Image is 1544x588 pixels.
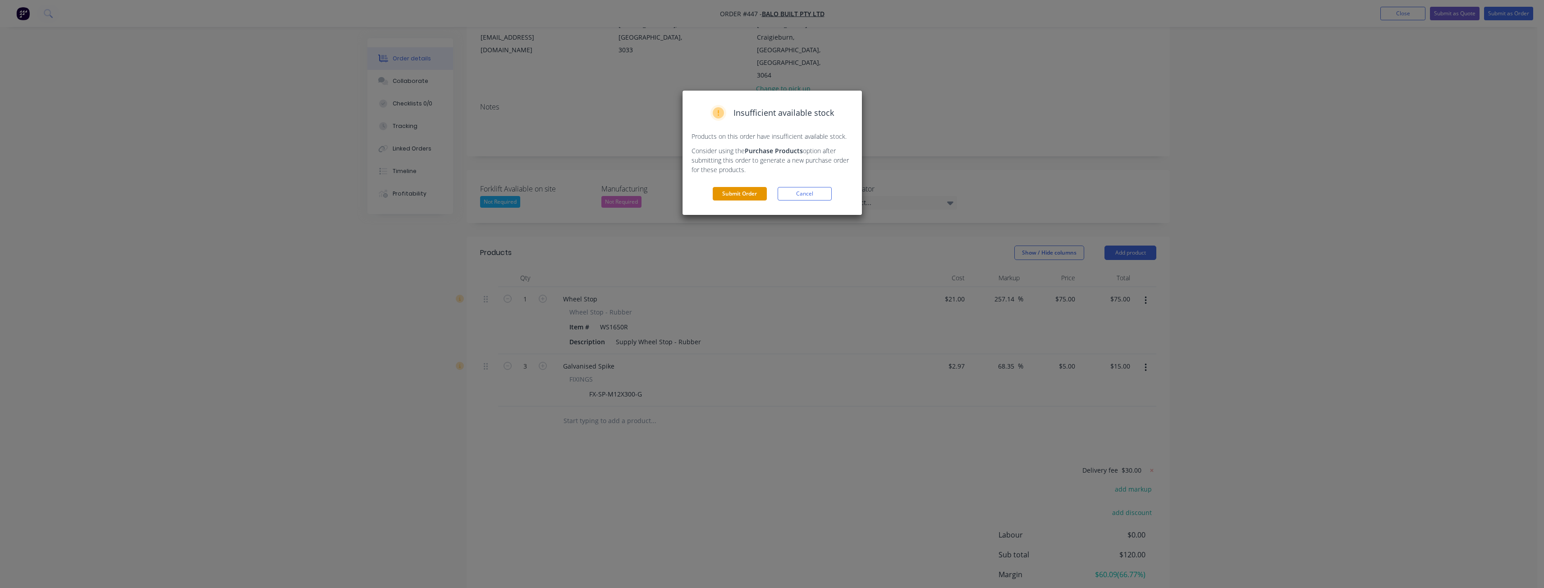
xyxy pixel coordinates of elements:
button: Cancel [778,187,832,201]
button: Submit Order [713,187,767,201]
p: Products on this order have insufficient available stock. [692,132,853,141]
p: Consider using the option after submitting this order to generate a new purchase order for these ... [692,146,853,174]
strong: Purchase Products [745,146,803,155]
span: Insufficient available stock [733,107,834,119]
